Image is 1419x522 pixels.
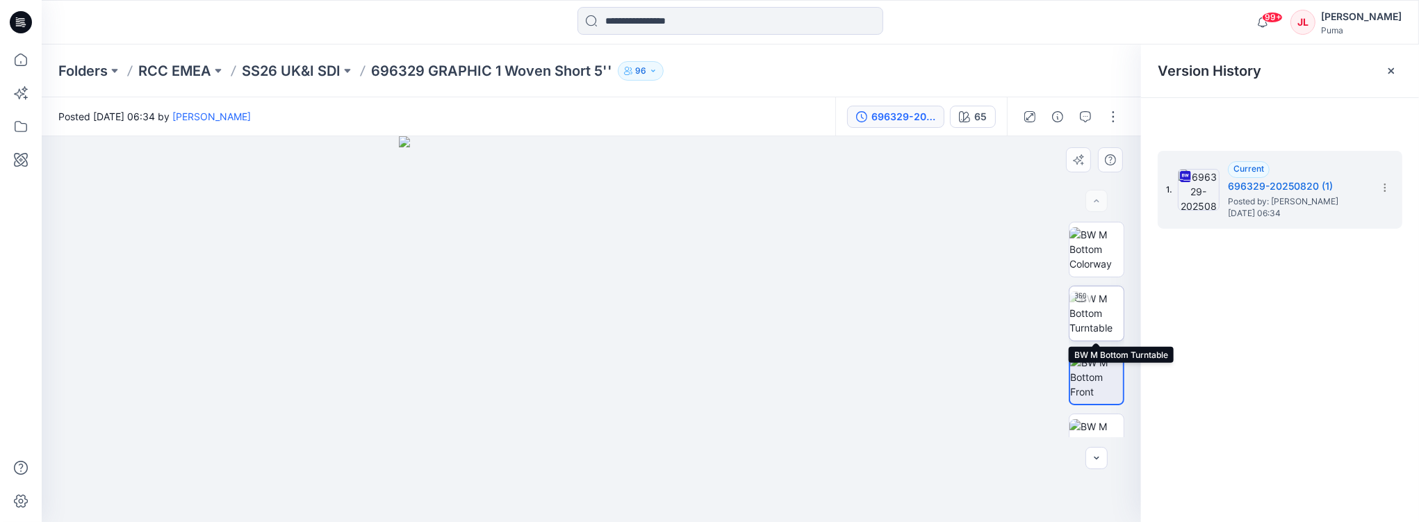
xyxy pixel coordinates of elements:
a: [PERSON_NAME] [172,111,251,122]
img: eyJhbGciOiJIUzI1NiIsImtpZCI6IjAiLCJzbHQiOiJzZXMiLCJ0eXAiOiJKV1QifQ.eyJkYXRhIjp7InR5cGUiOiJzdG9yYW... [399,136,785,522]
button: 96 [618,61,664,81]
a: SS26 UK&I SDI [242,61,341,81]
button: Details [1047,106,1069,128]
div: Puma [1321,25,1402,35]
p: 96 [635,63,646,79]
img: BW M Bottom Back [1069,419,1124,463]
span: 99+ [1262,12,1283,23]
div: [PERSON_NAME] [1321,8,1402,25]
span: Current [1233,163,1264,174]
div: 65 [974,109,987,124]
span: 1. [1166,183,1172,196]
div: 696329-20250820 (1) [871,109,935,124]
button: Close [1386,65,1397,76]
img: BW M Bottom Colorway [1069,227,1124,271]
span: Posted [DATE] 06:34 by [58,109,251,124]
span: Version History [1158,63,1261,79]
span: [DATE] 06:34 [1228,209,1367,218]
h5: 696329-20250820 (1) [1228,178,1367,195]
a: Folders [58,61,108,81]
a: RCC EMEA [138,61,211,81]
img: 696329-20250820 (1) [1178,169,1220,211]
div: JL [1290,10,1315,35]
button: 696329-20250820 (1) [847,106,944,128]
img: BW M Bottom Front [1070,355,1123,399]
p: 696329 GRAPHIC 1 Woven Short 5'' [371,61,612,81]
img: BW M Bottom Turntable [1069,291,1124,335]
span: Posted by: Jenny Wong [1228,195,1367,209]
button: 65 [950,106,996,128]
